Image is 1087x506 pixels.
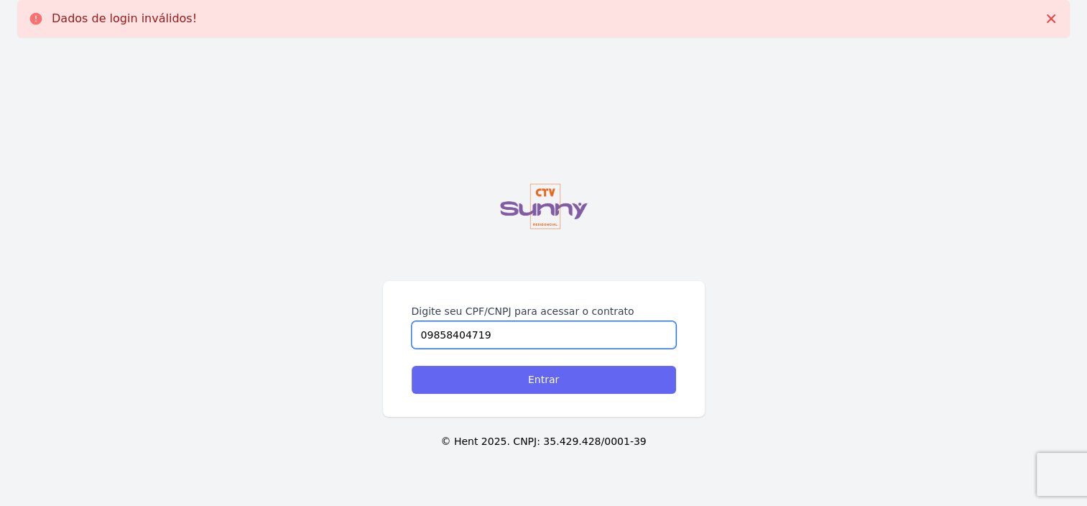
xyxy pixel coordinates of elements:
[52,11,197,26] p: Dados de login inválidos!
[23,434,1064,449] p: © Hent 2025. CNPJ: 35.429.428/0001-39
[465,155,623,259] img: logo%20sunny%20principal.png
[412,321,676,349] input: Digite seu CPF ou CNPJ
[412,304,676,318] label: Digite seu CPF/CNPJ para acessar o contrato
[412,366,676,394] input: Entrar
